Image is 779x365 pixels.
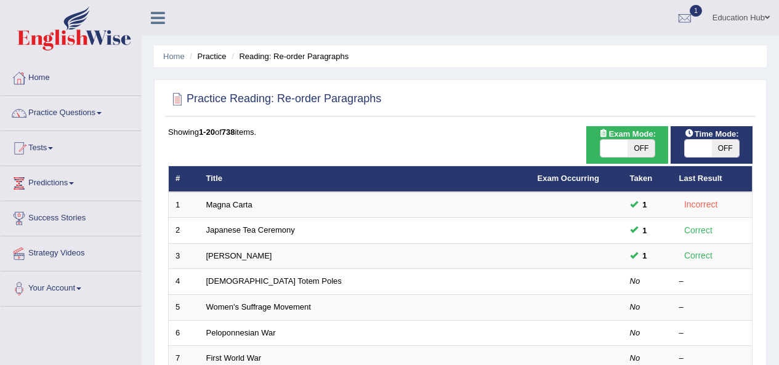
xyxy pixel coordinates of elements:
[630,353,640,363] em: No
[630,302,640,311] em: No
[169,243,200,269] td: 3
[679,276,746,287] div: –
[199,127,215,137] b: 1-20
[206,302,311,311] a: Women's Suffrage Movement
[594,127,661,140] span: Exam Mode:
[1,131,141,162] a: Tests
[690,5,702,17] span: 1
[206,200,252,209] a: Magna Carta
[679,353,746,364] div: –
[628,140,655,157] span: OFF
[222,127,235,137] b: 738
[538,174,599,183] a: Exam Occurring
[638,198,652,211] span: You can still take this question
[638,224,652,237] span: You can still take this question
[168,90,381,108] h2: Practice Reading: Re-order Paragraphs
[169,269,200,295] td: 4
[630,328,640,337] em: No
[1,201,141,232] a: Success Stories
[163,52,185,61] a: Home
[206,328,276,337] a: Peloponnesian War
[187,50,226,62] li: Practice
[1,96,141,127] a: Practice Questions
[1,61,141,92] a: Home
[630,276,640,286] em: No
[1,236,141,267] a: Strategy Videos
[680,127,744,140] span: Time Mode:
[169,192,200,218] td: 1
[638,249,652,262] span: You can still take this question
[623,166,672,192] th: Taken
[200,166,531,192] th: Title
[1,271,141,302] a: Your Account
[206,251,272,260] a: [PERSON_NAME]
[169,166,200,192] th: #
[206,276,342,286] a: [DEMOGRAPHIC_DATA] Totem Poles
[169,218,200,244] td: 2
[206,353,262,363] a: First World War
[679,327,746,339] div: –
[1,166,141,197] a: Predictions
[712,140,739,157] span: OFF
[169,295,200,321] td: 5
[586,126,668,164] div: Show exams occurring in exams
[679,198,723,212] div: Incorrect
[672,166,753,192] th: Last Result
[168,126,753,138] div: Showing of items.
[679,223,718,238] div: Correct
[679,249,718,263] div: Correct
[206,225,295,235] a: Japanese Tea Ceremony
[679,302,746,313] div: –
[169,320,200,346] td: 6
[228,50,349,62] li: Reading: Re-order Paragraphs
